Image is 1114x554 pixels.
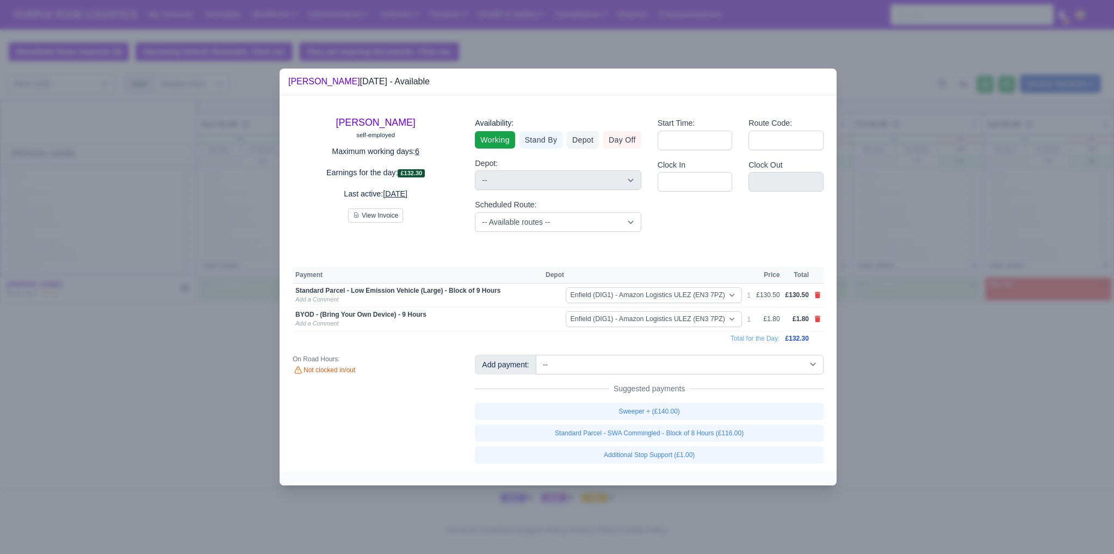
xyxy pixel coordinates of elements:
[293,145,459,158] p: Maximum working days:
[288,77,360,86] a: [PERSON_NAME]
[783,267,812,284] th: Total
[293,267,543,284] th: Payment
[293,366,459,376] div: Not clocked in/out
[603,131,641,149] a: Day Off
[753,307,782,331] td: £1.80
[919,428,1114,554] iframe: Chat Widget
[293,188,459,200] p: Last active:
[793,315,809,323] span: £1.80
[567,131,599,149] a: Depot
[747,291,751,300] div: 1
[785,291,809,299] span: £130.50
[383,189,407,198] u: [DATE]
[748,159,783,171] label: Clock Out
[475,403,824,420] a: Sweeper + (£140.00)
[293,167,459,179] p: Earnings for the day:
[475,131,515,149] a: Working
[658,117,695,130] label: Start Time:
[475,424,824,442] a: Standard Parcel - SWA Commingled - Block of 8 Hours (£116.00)
[475,199,536,211] label: Scheduled Route:
[747,315,751,324] div: 1
[336,117,416,128] a: [PERSON_NAME]
[475,117,641,130] div: Availability:
[295,310,540,319] div: BYOD - (Bring Your Own Device) - 9 Hours
[748,117,792,130] label: Route Code:
[288,75,430,88] div: [DATE] - Available
[731,335,780,342] span: Total for the Day:
[475,446,824,464] a: Additional Stop Support (£1.00)
[356,132,395,138] small: self-employed
[609,383,690,394] span: Suggested payments
[475,355,536,374] div: Add payment:
[415,147,419,156] u: 6
[753,284,782,307] td: £130.50
[753,267,782,284] th: Price
[658,159,685,171] label: Clock In
[295,286,540,295] div: Standard Parcel - Low Emission Vehicle (Large) - Block of 9 Hours
[519,131,562,149] a: Stand By
[295,320,338,327] a: Add a Comment
[398,169,425,177] span: £132.30
[295,296,338,303] a: Add a Comment
[785,335,809,342] span: £132.30
[348,208,403,223] button: View Invoice
[543,267,745,284] th: Depot
[475,157,498,170] label: Depot:
[293,355,459,364] div: On Road Hours:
